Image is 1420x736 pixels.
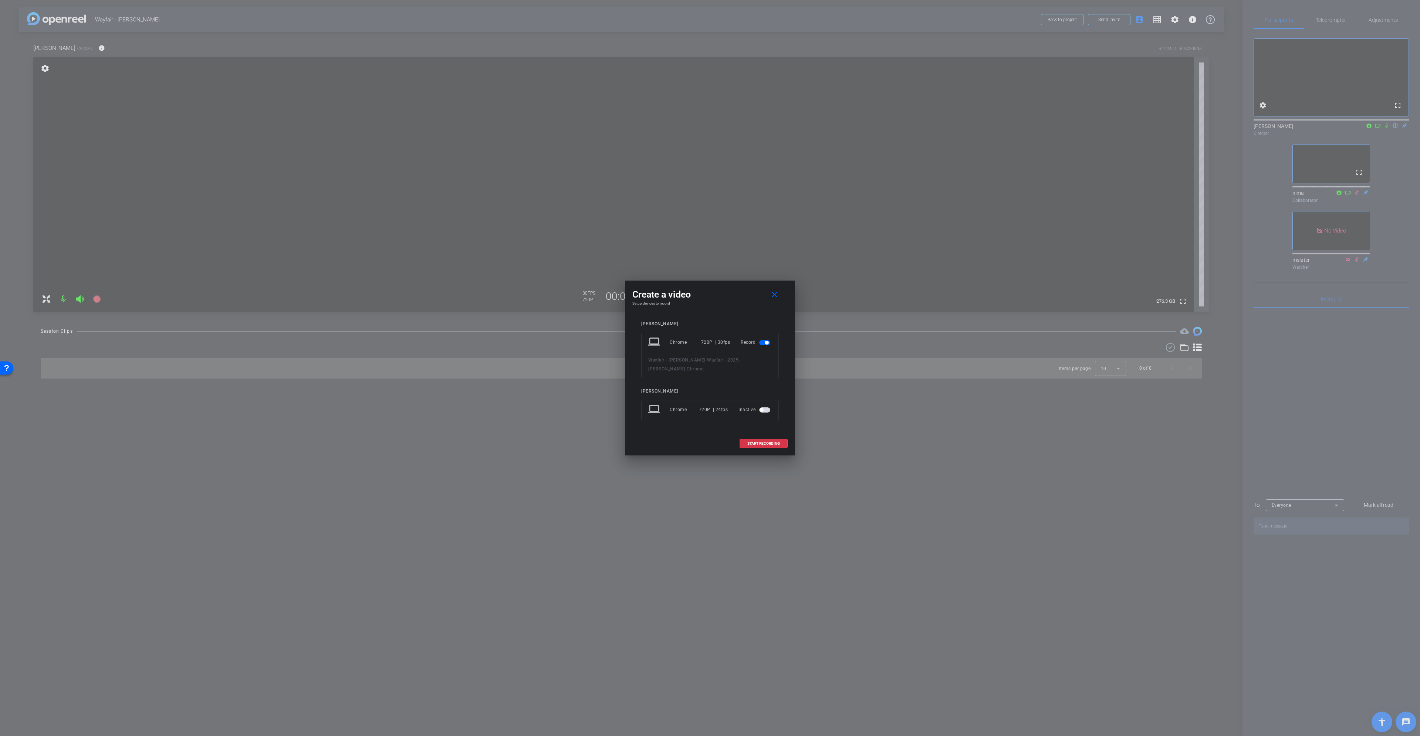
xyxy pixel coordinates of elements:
[632,288,788,301] div: Create a video
[648,366,685,372] span: [PERSON_NAME]
[699,403,728,416] div: 720P | 24fps
[747,442,780,445] span: START RECORDING
[648,403,662,416] mat-icon: laptop
[740,439,788,448] button: START RECORDING
[741,336,772,349] div: Record
[770,290,779,299] mat-icon: close
[648,336,662,349] mat-icon: laptop
[738,403,772,416] div: Inactive
[706,357,707,363] span: -
[738,357,740,363] span: -
[632,301,788,306] h4: Setup devices to record
[670,336,701,349] div: Chrome
[641,389,779,394] div: [PERSON_NAME]
[707,357,738,363] span: Wayfair - 2025
[685,366,687,372] span: -
[641,321,779,327] div: [PERSON_NAME]
[701,336,730,349] div: 720P | 30fps
[687,366,703,372] span: Chrome
[670,403,699,416] div: Chrome
[648,357,706,363] span: Wayfair - [PERSON_NAME]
